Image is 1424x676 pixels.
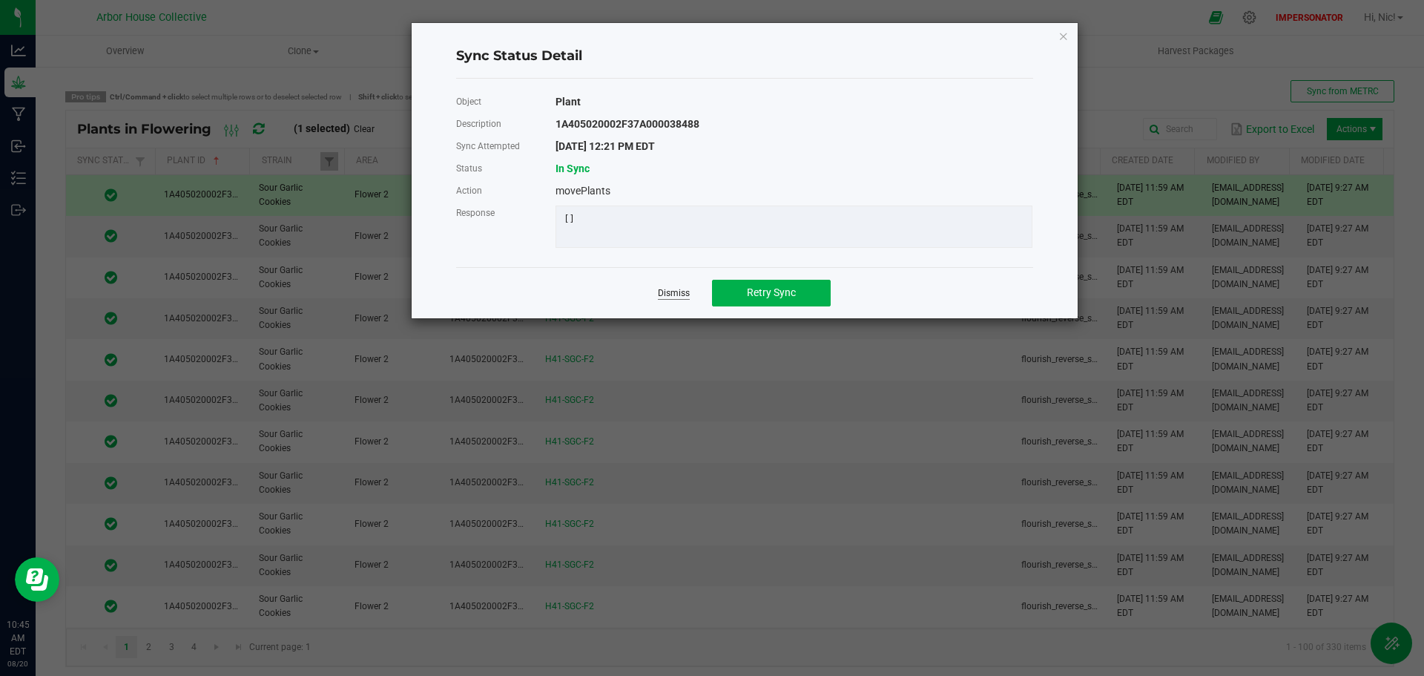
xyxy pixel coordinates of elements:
div: Object [445,91,545,113]
span: Retry Sync [747,286,796,298]
div: 1A405020002F37A000038488 [544,113,1044,135]
div: Response [445,202,545,224]
iframe: Resource center [15,557,59,602]
button: Retry Sync [712,280,831,306]
a: Dismiss [658,287,690,300]
h4: Sync Status Detail [456,47,1033,66]
div: movePlants [544,180,1044,202]
button: Close [1058,27,1069,45]
div: Description [445,113,545,135]
div: Status [445,157,545,180]
div: Action [445,180,545,202]
div: Sync Attempted [445,135,545,157]
div: Plant [544,91,1044,113]
div: [DATE] 12:21 PM EDT [544,135,1044,157]
span: In Sync [556,163,590,174]
div: [] [553,214,1035,225]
